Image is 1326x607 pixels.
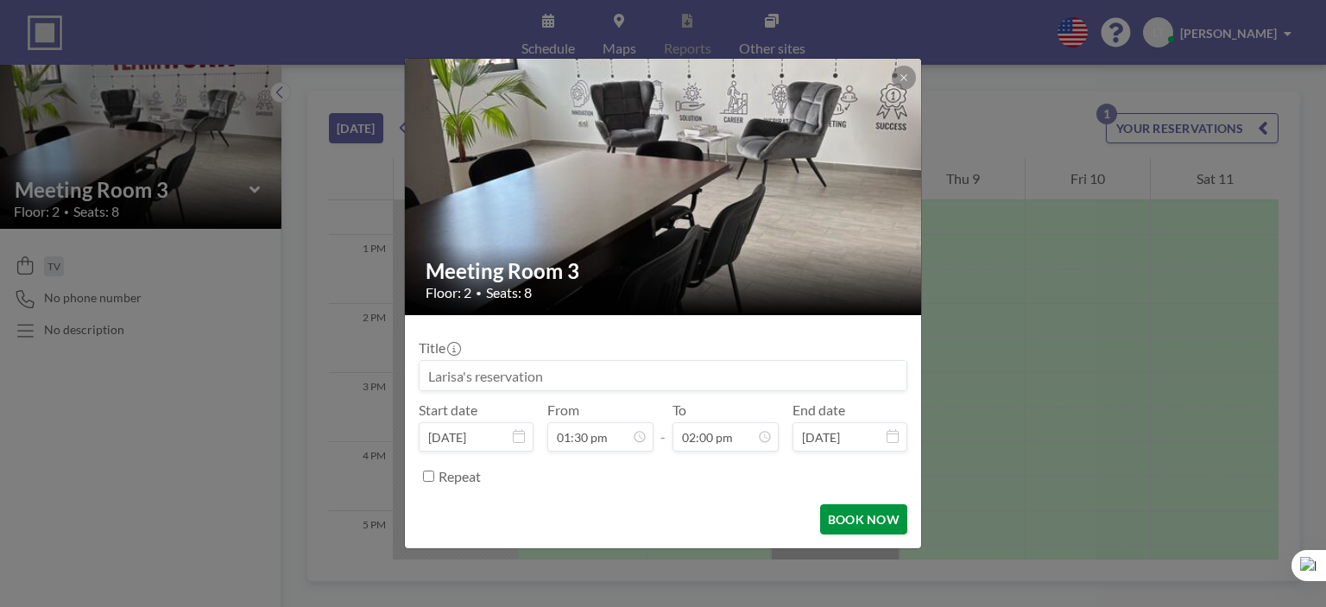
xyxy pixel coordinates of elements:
label: Start date [419,402,477,419]
label: End date [792,402,845,419]
span: Seats: 8 [486,284,532,301]
input: Larisa's reservation [420,361,906,390]
label: Title [419,339,459,357]
label: To [672,402,686,419]
label: From [547,402,579,419]
h2: Meeting Room 3 [426,258,902,284]
span: • [476,287,482,300]
span: Floor: 2 [426,284,471,301]
span: - [660,408,666,446]
button: BOOK NOW [820,504,907,534]
label: Repeat [439,468,481,485]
